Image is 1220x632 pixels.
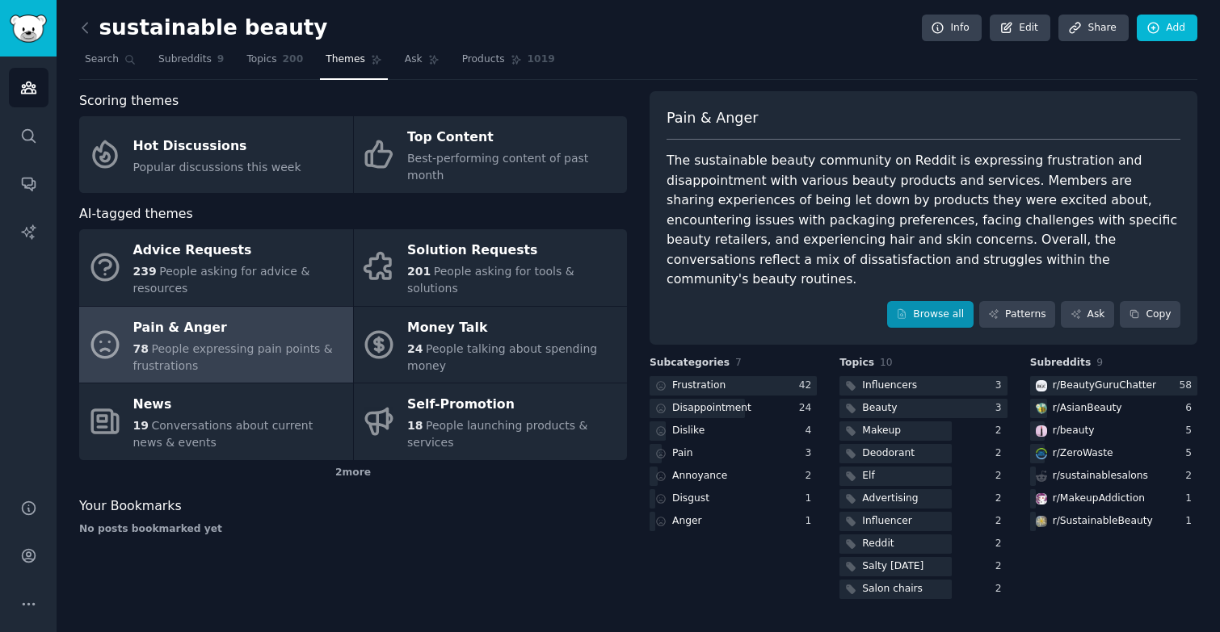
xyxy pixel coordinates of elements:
div: Salon chairs [862,582,923,596]
span: People asking for tools & solutions [407,265,574,295]
div: r/ BeautyGuruChatter [1053,379,1157,393]
span: Themes [326,52,365,67]
a: SustainableBeautyr/SustainableBeauty1 [1030,512,1197,532]
div: Advertising [862,492,918,506]
span: 9 [1096,357,1103,368]
div: Pain & Anger [133,315,345,341]
div: r/ MakeupAddiction [1053,492,1145,506]
a: Pain3 [650,444,817,464]
div: 3 [806,446,818,461]
span: 239 [133,265,157,278]
span: Subreddits [1030,356,1092,370]
div: 2 [995,537,1008,551]
div: 6 [1185,401,1197,416]
a: Disgust1 [650,489,817,509]
div: Deodorant [862,446,915,461]
div: 2 [995,492,1008,506]
a: Influencer2 [839,512,1007,532]
a: Hot DiscussionsPopular discussions this week [79,116,353,193]
span: 1019 [528,52,555,67]
a: Edit [990,15,1050,42]
div: Solution Requests [407,238,619,264]
span: Popular discussions this week [133,161,301,174]
a: Advertising2 [839,489,1007,509]
div: 1 [806,492,818,506]
span: 200 [283,52,304,67]
span: 24 [407,342,423,355]
span: Topics [839,356,874,370]
div: News [133,392,345,418]
a: Search [79,47,141,80]
div: Hot Discussions [133,133,301,159]
a: Advice Requests239People asking for advice & resources [79,229,353,306]
div: Money Talk [407,315,619,341]
img: ZeroWaste [1036,448,1047,459]
div: 2 [995,559,1008,574]
a: beautyr/beauty5 [1030,421,1197,442]
span: Products [462,52,505,67]
h2: sustainable beauty [79,15,327,41]
div: 1 [806,514,818,529]
button: Copy [1120,301,1180,329]
div: Pain [672,446,693,461]
span: 201 [407,265,431,278]
a: Share [1058,15,1128,42]
a: BeautyGuruChatterr/BeautyGuruChatter58 [1030,376,1197,396]
a: Solution Requests201People asking for tools & solutions [354,229,628,306]
div: The sustainable beauty community on Reddit is expressing frustration and disappointment with vari... [667,151,1180,290]
div: Advice Requests [133,238,345,264]
div: Makeup [862,424,901,438]
span: Your Bookmarks [79,496,182,517]
a: r/sustainablesalons2 [1030,467,1197,487]
div: 24 [799,401,818,416]
span: Topics [246,52,276,67]
span: People asking for advice & resources [133,265,310,295]
div: Disgust [672,492,709,506]
a: Anger1 [650,512,817,532]
a: Salon chairs2 [839,580,1007,600]
div: Salty [DATE] [862,559,923,574]
a: Annoyance2 [650,467,817,487]
div: Dislike [672,424,705,438]
a: Add [1137,15,1197,42]
div: Elf [862,469,874,483]
a: Info [922,15,982,42]
img: BeautyGuruChatter [1036,380,1047,391]
span: Ask [405,52,423,67]
span: Subcategories [650,356,730,370]
div: Disappointment [672,401,751,416]
a: News19Conversations about current news & events [79,383,353,460]
div: 2 [995,469,1008,483]
a: Reddit2 [839,534,1007,555]
div: r/ AsianBeauty [1053,401,1122,416]
a: AsianBeautyr/AsianBeauty6 [1030,399,1197,419]
div: 1 [1185,492,1197,506]
span: Subreddits [158,52,212,67]
a: Patterns [979,301,1055,329]
div: 3 [995,401,1008,416]
a: Ask [399,47,445,80]
div: Anger [672,514,702,529]
div: 58 [1179,379,1197,393]
div: No posts bookmarked yet [79,522,627,537]
div: 2 [995,582,1008,596]
span: 18 [407,419,423,432]
a: Themes [320,47,388,80]
span: Best-performing content of past month [407,152,588,182]
a: Dislike4 [650,421,817,442]
a: ZeroWaster/ZeroWaste5 [1030,444,1197,464]
span: People launching products & services [407,419,587,449]
a: Browse all [887,301,974,329]
span: Search [85,52,119,67]
a: Elf2 [839,467,1007,487]
div: Annoyance [672,469,727,483]
span: 10 [880,357,893,368]
div: Frustration [672,379,726,393]
div: 4 [806,424,818,438]
div: 2 [1185,469,1197,483]
span: Scoring themes [79,91,179,111]
div: 2 [806,469,818,483]
img: beauty [1036,425,1047,437]
div: Influencers [862,379,917,393]
a: Products1019 [456,47,561,80]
